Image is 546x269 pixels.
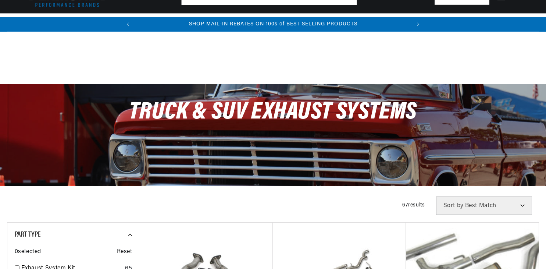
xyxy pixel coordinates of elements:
div: 1 of 2 [135,20,411,28]
summary: Spark Plug Wires [334,14,386,31]
span: Truck & SUV Exhaust Systems [129,100,417,124]
button: Translation missing: en.sections.announcements.next_announcement [411,17,425,32]
span: Sort by [443,203,464,209]
span: 0 selected [15,247,41,257]
summary: Ignition Conversions [25,14,85,31]
a: SHOP MAIL-IN REBATES ON 100s of BEST SELLING PRODUCTS [189,21,357,27]
span: Reset [117,247,132,257]
div: Announcement [135,20,411,28]
span: 67 results [402,202,425,208]
button: Translation missing: en.sections.announcements.previous_announcement [121,17,135,32]
slideshow-component: Translation missing: en.sections.announcements.announcement_bar [7,17,539,32]
select: Sort by [436,197,532,215]
summary: Engine Swaps [239,14,281,31]
summary: Battery Products [281,14,335,31]
summary: Motorcycle [386,14,425,31]
span: Part Type [15,231,41,238]
summary: Headers, Exhausts & Components [146,14,239,31]
summary: Product Support [477,14,521,31]
summary: Coils & Distributors [85,14,146,31]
